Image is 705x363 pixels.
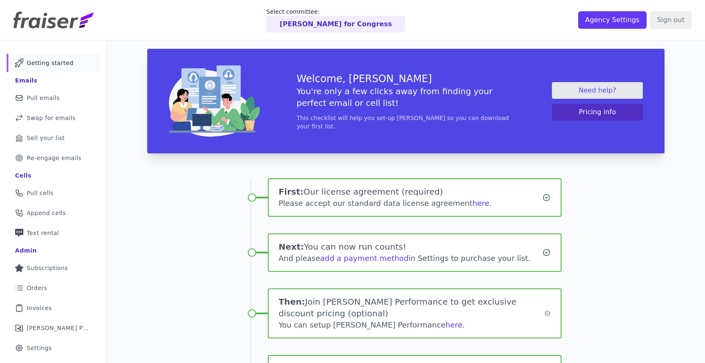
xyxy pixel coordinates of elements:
span: Re-engage emails [27,154,81,162]
a: Settings [7,339,100,357]
span: Settings [27,344,52,352]
div: Admin [15,246,37,255]
a: [PERSON_NAME] Performance [7,319,100,337]
input: Sign out [650,11,692,29]
h1: Join [PERSON_NAME] Performance to get exclusive discount pricing (optional) [279,296,544,319]
a: Need help? [552,82,643,99]
div: Emails [15,76,38,85]
span: Text rental [27,229,59,237]
img: Fraiser Logo [13,12,93,28]
a: Getting started [7,54,100,72]
a: Pull emails [7,89,100,107]
h1: Our license agreement (required) [279,186,543,198]
a: Invoices [7,299,100,317]
span: Subscriptions [27,264,68,272]
span: Then: [279,297,305,307]
h3: Welcome, [PERSON_NAME] [297,72,515,85]
a: Append cells [7,204,100,222]
button: Pricing info [552,104,643,120]
span: Sell your list [27,134,65,142]
span: Orders [27,284,47,292]
a: Sell your list [7,129,100,147]
input: Agency Settings [578,11,647,29]
span: [PERSON_NAME] Performance [27,324,90,332]
a: Re-engage emails [7,149,100,167]
div: Please accept our standard data license agreement [279,198,543,209]
span: Append cells [27,209,66,217]
span: Swap for emails [27,114,76,122]
div: Cells [15,171,31,180]
span: Pull cells [27,189,53,197]
span: Pull emails [27,94,60,102]
a: Orders [7,279,100,297]
span: Next: [279,242,304,252]
a: Select committee: [PERSON_NAME] for Congress [266,8,405,33]
h1: You can now run counts! [279,241,543,253]
p: [PERSON_NAME] for Congress [279,19,392,29]
a: Pull cells [7,184,100,202]
a: Text rental [7,224,100,242]
div: You can setup [PERSON_NAME] Performance . [279,319,544,331]
span: Getting started [27,59,73,67]
h5: You're only a few clicks away from finding your perfect email or cell list! [297,85,515,109]
img: img [169,65,260,137]
span: First: [279,187,304,197]
a: here [446,320,463,329]
p: Select committee: [266,8,405,16]
div: And please in Settings to purchase your list. [279,253,543,264]
span: Invoices [27,304,52,312]
a: Swap for emails [7,109,100,127]
a: Subscriptions [7,259,100,277]
a: add a payment method [320,254,409,263]
p: This checklist will help you set-up [PERSON_NAME] so you can download your first list. [297,114,515,130]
